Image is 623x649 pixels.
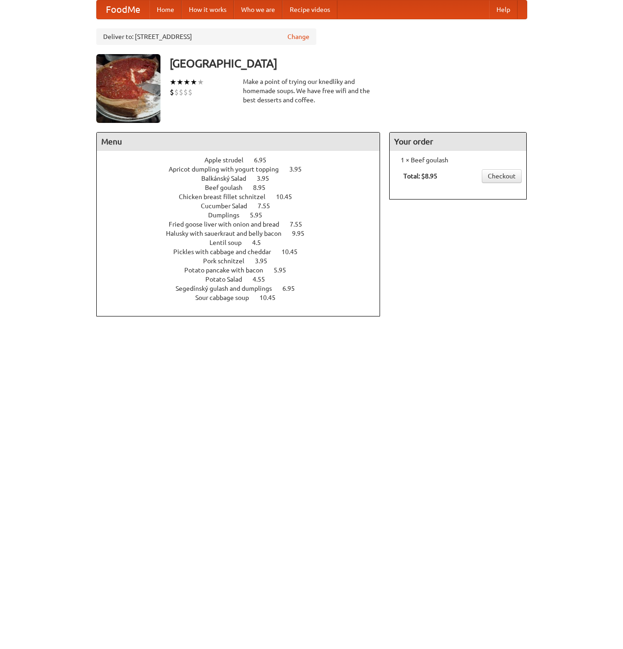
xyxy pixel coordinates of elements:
[203,257,284,265] a: Pork schnitzel 3.95
[149,0,182,19] a: Home
[290,221,311,228] span: 7.55
[182,0,234,19] a: How it works
[253,184,275,191] span: 8.95
[208,211,248,219] span: Dumplings
[183,77,190,87] li: ★
[179,87,183,97] li: $
[205,276,282,283] a: Potato Salad 4.55
[170,54,527,72] h3: [GEOGRAPHIC_DATA]
[489,0,518,19] a: Help
[208,211,279,219] a: Dumplings 5.95
[205,184,252,191] span: Beef goulash
[281,248,307,255] span: 10.45
[184,266,303,274] a: Potato pancake with bacon 5.95
[201,202,256,210] span: Cucumber Salad
[97,133,380,151] h4: Menu
[253,276,274,283] span: 4.55
[170,87,174,97] li: $
[96,28,316,45] div: Deliver to: [STREET_ADDRESS]
[289,166,311,173] span: 3.95
[210,239,251,246] span: Lentil soup
[394,155,522,165] li: 1 × Beef goulash
[96,54,160,123] img: angular.jpg
[170,77,176,87] li: ★
[173,248,280,255] span: Pickles with cabbage and cheddar
[276,193,301,200] span: 10.45
[282,0,337,19] a: Recipe videos
[179,193,309,200] a: Chicken breast fillet schnitzel 10.45
[169,221,288,228] span: Fried goose liver with onion and bread
[166,230,321,237] a: Halusky with sauerkraut and belly bacon 9.95
[205,276,251,283] span: Potato Salad
[254,156,276,164] span: 6.95
[176,285,281,292] span: Segedínský gulash and dumplings
[234,0,282,19] a: Who we are
[184,266,272,274] span: Potato pancake with bacon
[197,77,204,87] li: ★
[195,294,258,301] span: Sour cabbage soup
[183,87,188,97] li: $
[201,202,287,210] a: Cucumber Salad 7.55
[204,156,283,164] a: Apple strudel 6.95
[190,77,197,87] li: ★
[203,257,254,265] span: Pork schnitzel
[292,230,314,237] span: 9.95
[169,221,319,228] a: Fried goose liver with onion and bread 7.55
[274,266,295,274] span: 5.95
[257,175,278,182] span: 3.95
[255,257,276,265] span: 3.95
[287,32,309,41] a: Change
[403,172,437,180] b: Total: $8.95
[243,77,380,105] div: Make a point of trying our knedlíky and homemade soups. We have free wifi and the best desserts a...
[205,184,282,191] a: Beef goulash 8.95
[166,230,291,237] span: Halusky with sauerkraut and belly bacon
[390,133,526,151] h4: Your order
[195,294,292,301] a: Sour cabbage soup 10.45
[188,87,193,97] li: $
[259,294,285,301] span: 10.45
[282,285,304,292] span: 6.95
[169,166,288,173] span: Apricot dumpling with yogurt topping
[179,193,275,200] span: Chicken breast fillet schnitzel
[201,175,255,182] span: Balkánský Salad
[204,156,253,164] span: Apple strudel
[174,87,179,97] li: $
[169,166,319,173] a: Apricot dumpling with yogurt topping 3.95
[201,175,286,182] a: Balkánský Salad 3.95
[176,285,312,292] a: Segedínský gulash and dumplings 6.95
[252,239,270,246] span: 4.5
[210,239,278,246] a: Lentil soup 4.5
[173,248,314,255] a: Pickles with cabbage and cheddar 10.45
[97,0,149,19] a: FoodMe
[176,77,183,87] li: ★
[250,211,271,219] span: 5.95
[258,202,279,210] span: 7.55
[482,169,522,183] a: Checkout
